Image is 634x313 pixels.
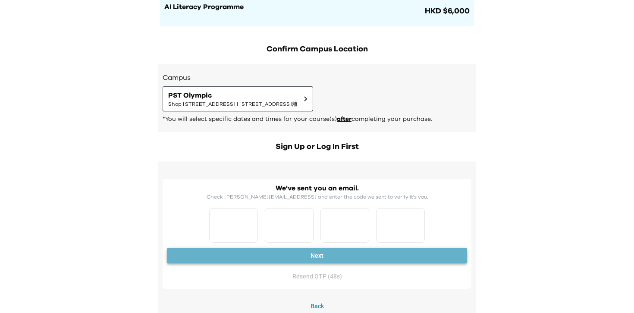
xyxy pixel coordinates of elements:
[168,101,297,107] span: Shop [STREET_ADDRESS] | [STREET_ADDRESS]舖
[167,248,467,264] button: Next
[423,5,470,17] span: HKD $6,000
[158,43,476,55] h2: Confirm Campus Location
[163,86,313,111] button: PST OlympicShop [STREET_ADDRESS] | [STREET_ADDRESS]舖
[164,2,423,12] h1: AI Literacy Programme
[158,141,476,153] h2: Sign Up or Log In First
[276,183,359,193] h2: We've sent you an email.
[209,208,258,243] input: Please enter OTP character 1
[376,208,425,243] input: Please enter OTP character 4
[163,115,471,123] p: *You will select specific dates and times for your course(s) completing your purchase.
[320,208,369,243] input: Please enter OTP character 3
[163,73,471,83] h3: Campus
[265,208,314,243] input: Please enter OTP character 2
[207,193,428,200] p: Check [PERSON_NAME][EMAIL_ADDRESS] and enter the code we sent to verify it's you.
[168,90,297,101] span: PST Olympic
[337,116,352,122] span: after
